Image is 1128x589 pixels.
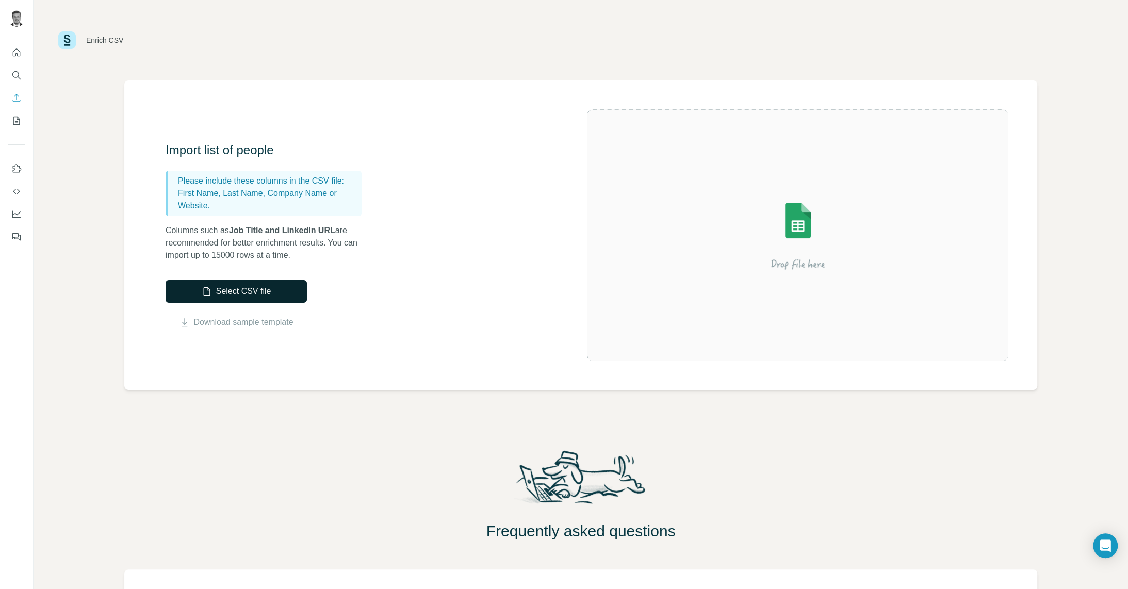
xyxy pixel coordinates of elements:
[166,316,307,329] button: Download sample template
[8,182,25,201] button: Use Surfe API
[166,280,307,303] button: Select CSV file
[178,187,357,212] p: First Name, Last Name, Company Name or Website.
[86,35,123,45] div: Enrich CSV
[8,111,25,130] button: My lists
[166,224,372,261] p: Columns such as are recommended for better enrichment results. You can import up to 15000 rows at...
[58,31,76,49] img: Surfe Logo
[1093,533,1118,558] div: Open Intercom Messenger
[705,173,891,297] img: Surfe Illustration - Drop file here or select below
[8,227,25,246] button: Feedback
[178,175,357,187] p: Please include these columns in the CSV file:
[34,522,1128,541] h2: Frequently asked questions
[8,89,25,107] button: Enrich CSV
[8,159,25,178] button: Use Surfe on LinkedIn
[8,66,25,85] button: Search
[506,448,655,514] img: Surfe Mascot Illustration
[166,142,372,158] h3: Import list of people
[194,316,293,329] a: Download sample template
[229,226,335,235] span: Job Title and LinkedIn URL
[8,43,25,62] button: Quick start
[8,10,25,27] img: Avatar
[8,205,25,223] button: Dashboard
